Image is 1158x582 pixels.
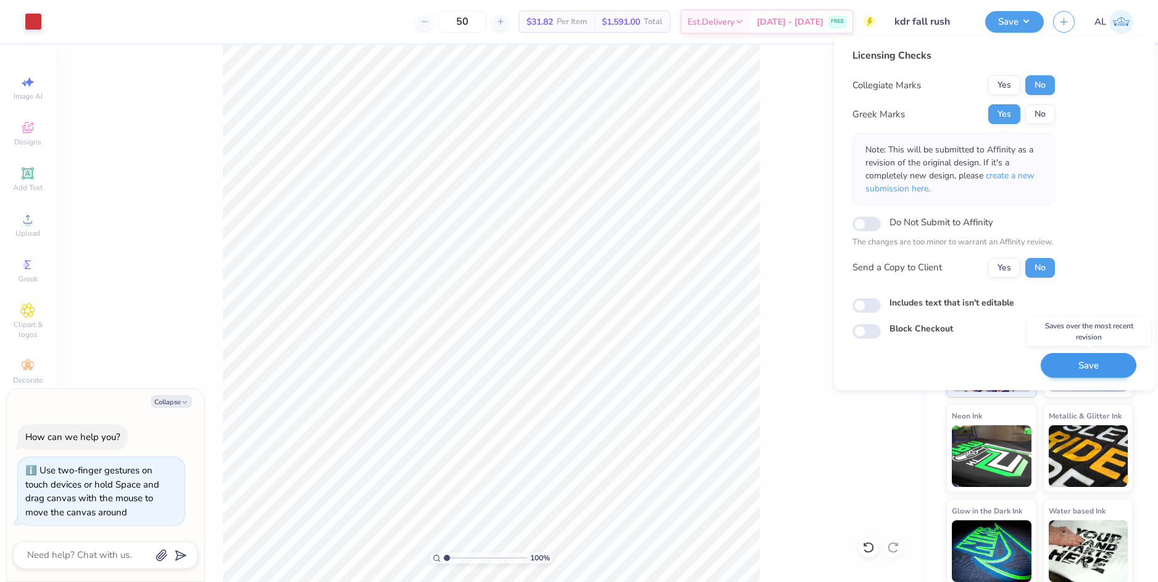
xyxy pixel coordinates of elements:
img: Metallic & Glitter Ink [1049,425,1128,487]
div: Collegiate Marks [852,78,921,93]
button: No [1025,75,1055,95]
span: Add Text [13,183,43,193]
button: Yes [988,104,1020,124]
span: $1,591.00 [602,15,640,28]
span: Decorate [13,375,43,385]
span: FREE [831,17,844,26]
span: Upload [15,228,40,238]
span: Neon Ink [952,409,982,422]
span: [DATE] - [DATE] [757,15,823,28]
img: Alyzza Lydia Mae Sobrino [1109,10,1133,34]
p: Note: This will be submitted to Affinity as a revision of the original design. If it's a complete... [865,143,1042,195]
input: Untitled Design [885,9,976,34]
button: Yes [988,258,1020,278]
span: Water based Ink [1049,504,1106,517]
div: Greek Marks [852,107,905,122]
div: Send a Copy to Client [852,260,942,275]
span: Est. Delivery [688,15,735,28]
span: Metallic & Glitter Ink [1049,409,1122,422]
button: Collapse [151,395,192,408]
label: Includes text that isn't editable [889,296,1014,309]
a: AL [1094,10,1133,34]
span: Greek [19,274,38,284]
div: How can we help you? [25,431,120,443]
span: Total [644,15,662,28]
p: The changes are too minor to warrant an Affinity review. [852,236,1055,249]
img: Glow in the Dark Ink [952,520,1031,582]
button: No [1025,104,1055,124]
button: Save [1041,353,1136,378]
div: Licensing Checks [852,48,1055,63]
span: AL [1094,15,1106,29]
span: Clipart & logos [6,320,49,339]
button: Save [985,11,1044,33]
span: Designs [14,137,41,147]
div: Use two-finger gestures on touch devices or hold Space and drag canvas with the mouse to move the... [25,464,159,518]
label: Do Not Submit to Affinity [889,214,993,230]
button: Yes [988,75,1020,95]
span: Glow in the Dark Ink [952,504,1022,517]
span: $31.82 [527,15,553,28]
button: No [1025,258,1055,278]
img: Water based Ink [1049,520,1128,582]
span: Image AI [14,91,43,101]
img: Neon Ink [952,425,1031,487]
span: Per Item [557,15,587,28]
label: Block Checkout [889,322,953,335]
span: 100 % [530,552,550,563]
div: Saves over the most recent revision [1027,317,1151,346]
input: – – [438,10,486,33]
